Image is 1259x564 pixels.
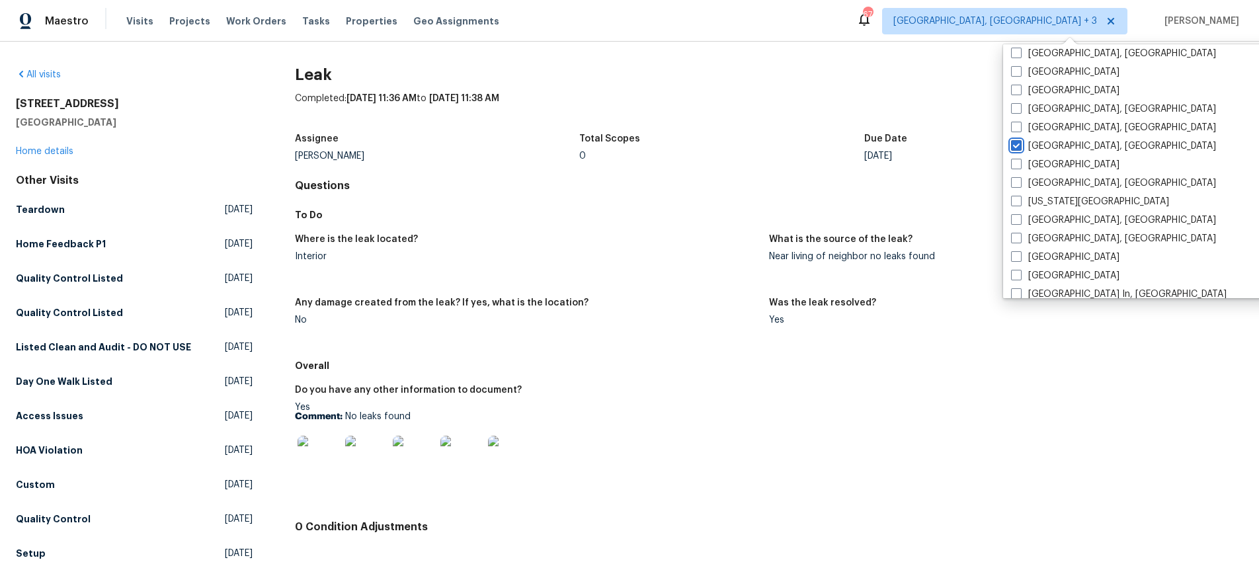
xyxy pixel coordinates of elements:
[16,438,253,462] a: HOA Violation[DATE]
[302,17,330,26] span: Tasks
[225,375,253,388] span: [DATE]
[1011,140,1216,153] label: [GEOGRAPHIC_DATA], [GEOGRAPHIC_DATA]
[225,478,253,491] span: [DATE]
[225,444,253,457] span: [DATE]
[16,198,253,222] a: Teardown[DATE]
[769,315,1233,325] div: Yes
[16,375,112,388] h5: Day One Walk Listed
[169,15,210,28] span: Projects
[295,208,1243,222] h5: To Do
[295,92,1243,126] div: Completed: to
[16,404,253,428] a: Access Issues[DATE]
[769,298,876,307] h5: Was the leak resolved?
[1011,158,1119,171] label: [GEOGRAPHIC_DATA]
[45,15,89,28] span: Maestro
[16,116,253,129] h5: [GEOGRAPHIC_DATA]
[295,315,758,325] div: No
[225,512,253,526] span: [DATE]
[295,68,1243,81] h2: Leak
[295,520,1243,534] h4: 0 Condition Adjustments
[226,15,286,28] span: Work Orders
[1011,251,1119,264] label: [GEOGRAPHIC_DATA]
[1011,177,1216,190] label: [GEOGRAPHIC_DATA], [GEOGRAPHIC_DATA]
[16,301,253,325] a: Quality Control Listed[DATE]
[295,412,343,421] b: Comment:
[225,409,253,423] span: [DATE]
[225,306,253,319] span: [DATE]
[864,134,907,143] h5: Due Date
[1011,288,1227,301] label: [GEOGRAPHIC_DATA] In, [GEOGRAPHIC_DATA]
[295,134,339,143] h5: Assignee
[16,70,61,79] a: All visits
[225,341,253,354] span: [DATE]
[16,97,253,110] h2: [STREET_ADDRESS]
[225,237,253,251] span: [DATE]
[295,235,418,244] h5: Where is the leak located?
[893,15,1097,28] span: [GEOGRAPHIC_DATA], [GEOGRAPHIC_DATA] + 3
[295,359,1243,372] h5: Overall
[16,507,253,531] a: Quality Control[DATE]
[16,203,65,216] h5: Teardown
[126,15,153,28] span: Visits
[225,272,253,285] span: [DATE]
[1011,84,1119,97] label: [GEOGRAPHIC_DATA]
[346,94,417,103] span: [DATE] 11:36 AM
[225,203,253,216] span: [DATE]
[16,272,123,285] h5: Quality Control Listed
[1159,15,1239,28] span: [PERSON_NAME]
[16,306,123,319] h5: Quality Control Listed
[1011,269,1119,282] label: [GEOGRAPHIC_DATA]
[1011,195,1169,208] label: [US_STATE][GEOGRAPHIC_DATA]
[1011,65,1119,79] label: [GEOGRAPHIC_DATA]
[864,151,1149,161] div: [DATE]
[16,444,83,457] h5: HOA Violation
[295,385,522,395] h5: Do you have any other information to document?
[346,15,397,28] span: Properties
[579,134,640,143] h5: Total Scopes
[1011,121,1216,134] label: [GEOGRAPHIC_DATA], [GEOGRAPHIC_DATA]
[16,232,253,256] a: Home Feedback P1[DATE]
[863,8,872,21] div: 67
[16,174,253,187] div: Other Visits
[295,151,579,161] div: [PERSON_NAME]
[295,412,758,421] p: No leaks found
[16,147,73,156] a: Home details
[16,547,46,560] h5: Setup
[1011,232,1216,245] label: [GEOGRAPHIC_DATA], [GEOGRAPHIC_DATA]
[1011,102,1216,116] label: [GEOGRAPHIC_DATA], [GEOGRAPHIC_DATA]
[16,370,253,393] a: Day One Walk Listed[DATE]
[769,252,1233,261] div: Near living of neighbor no leaks found
[16,266,253,290] a: Quality Control Listed[DATE]
[429,94,499,103] span: [DATE] 11:38 AM
[16,237,106,251] h5: Home Feedback P1
[16,473,253,497] a: Custom[DATE]
[16,341,191,354] h5: Listed Clean and Audit - DO NOT USE
[16,409,83,423] h5: Access Issues
[225,547,253,560] span: [DATE]
[16,478,55,491] h5: Custom
[16,512,91,526] h5: Quality Control
[295,403,758,486] div: Yes
[295,252,758,261] div: Interior
[1011,214,1216,227] label: [GEOGRAPHIC_DATA], [GEOGRAPHIC_DATA]
[769,235,913,244] h5: What is the source of the leak?
[16,335,253,359] a: Listed Clean and Audit - DO NOT USE[DATE]
[1011,47,1216,60] label: [GEOGRAPHIC_DATA], [GEOGRAPHIC_DATA]
[295,298,589,307] h5: Any damage created from the leak? If yes, what is the location?
[579,151,864,161] div: 0
[413,15,499,28] span: Geo Assignments
[295,179,1243,192] h4: Questions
